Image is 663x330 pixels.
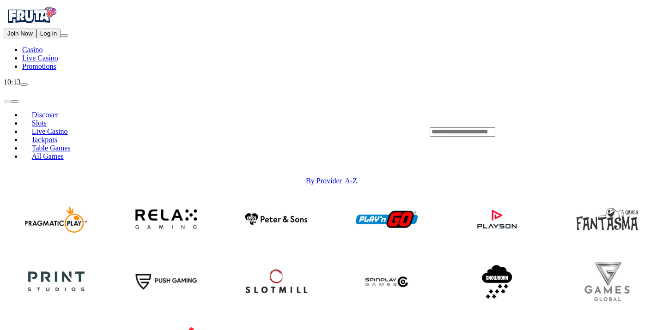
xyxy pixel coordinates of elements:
a: PushGaming [114,253,219,310]
a: Playson [445,191,549,247]
span: Discover [28,111,62,119]
img: Playson [462,187,532,251]
a: Live Casino [22,54,58,62]
button: Log in [36,29,61,38]
button: prev slide [4,100,11,103]
img: Spinplay [352,250,422,313]
a: PlayNGo [335,191,439,247]
a: Print Studios [4,253,108,310]
span: Slots [28,119,50,127]
nav: Main menu [4,46,659,71]
img: Snowborn Games [462,250,532,313]
img: PlayNGo [352,187,422,251]
a: Slotmill [224,253,328,310]
img: PushGaming [131,250,201,313]
a: Games Global [555,253,659,310]
a: Promotions [22,62,56,70]
span: Join Now [7,30,33,37]
img: Fruta [4,4,59,27]
a: Casino [22,46,43,54]
span: All Games [28,152,67,160]
a: By Provider [306,177,342,185]
img: Fantasma [572,187,642,251]
span: Jackpots [28,136,61,144]
img: Pragmatic Play [21,187,91,251]
a: Snowborn Games [445,253,549,310]
a: Slots [22,116,56,130]
button: menu [61,34,68,37]
button: next slide [11,100,18,103]
button: Join Now [4,29,36,38]
a: Fruta [4,20,59,28]
nav: Lobby [4,95,411,168]
a: Table Games [22,141,80,155]
img: Relax [131,187,201,251]
a: Discover [22,108,68,122]
a: Live Casino [22,125,77,138]
a: Jackpots [22,133,67,147]
a: Fantasma [555,191,659,247]
img: Peter & Sons [241,187,311,251]
input: Search [430,127,495,137]
a: Pragmatic Play [4,191,108,247]
img: Slotmill [241,250,311,313]
img: Print Studios [21,250,91,313]
span: Log in [40,30,57,37]
a: A-Z [345,177,357,185]
a: Relax [114,191,219,247]
a: Spinplay [335,253,439,310]
span: Live Casino [28,127,72,135]
a: Peter & Sons [224,191,328,247]
span: Table Games [28,144,74,152]
span: 10:13 [4,78,20,86]
button: live-chat [20,83,28,86]
header: Lobby [4,86,659,177]
nav: Primary [4,4,659,71]
img: Games Global [572,250,642,313]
